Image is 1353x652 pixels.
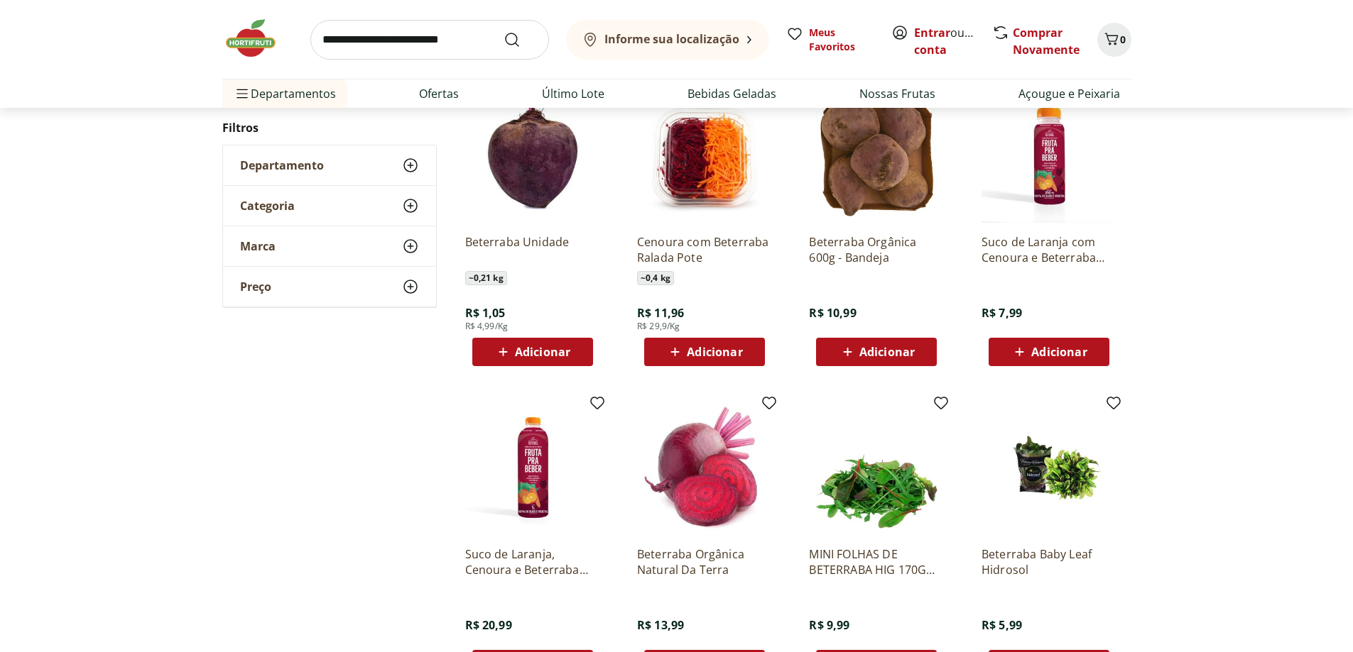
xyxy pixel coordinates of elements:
[816,338,937,366] button: Adicionar
[809,88,944,223] img: Beterraba Orgânica 600g - Bandeja
[982,400,1116,535] img: Beterraba Baby Leaf Hidrosol
[1120,33,1126,46] span: 0
[859,346,915,358] span: Adicionar
[809,400,944,535] img: MINI FOLHAS DE BETERRABA HIG 170G UN
[604,31,739,47] b: Informe sua localização
[542,85,604,102] a: Último Lote
[637,88,772,223] img: Cenoura com Beterraba Ralada Pote
[982,234,1116,265] a: Suco de Laranja com Cenoura e Beterraba Fruta Para Beber Natural da Terra 250ml
[465,271,507,285] span: ~ 0,21 kg
[809,26,874,54] span: Meus Favoritos
[234,77,251,111] button: Menu
[240,199,295,213] span: Categoria
[637,321,680,332] span: R$ 29,9/Kg
[222,17,293,60] img: Hortifruti
[809,546,944,578] a: MINI FOLHAS DE BETERRABA HIG 170G UN
[566,20,769,60] button: Informe sua localização
[809,305,856,321] span: R$ 10,99
[465,88,600,223] img: Beterraba Unidade
[465,234,600,265] a: Beterraba Unidade
[637,234,772,265] a: Cenoura com Beterraba Ralada Pote
[465,617,512,633] span: R$ 20,99
[240,280,271,294] span: Preço
[1097,23,1131,57] button: Carrinho
[687,346,742,358] span: Adicionar
[465,400,600,535] img: Suco de Laranja, Cenoura e Beterraba Natural da Terra 1L
[472,338,593,366] button: Adicionar
[989,338,1109,366] button: Adicionar
[223,226,436,266] button: Marca
[688,85,776,102] a: Bebidas Geladas
[465,305,506,321] span: R$ 1,05
[982,305,1022,321] span: R$ 7,99
[234,77,336,111] span: Departamentos
[914,25,992,57] a: Criar conta
[637,271,674,285] span: ~ 0,4 kg
[1013,25,1080,57] a: Comprar Novamente
[809,617,849,633] span: R$ 9,99
[1018,85,1120,102] a: Açougue e Peixaria
[786,26,874,54] a: Meus Favoritos
[465,321,509,332] span: R$ 4,99/Kg
[982,88,1116,223] img: Suco de Laranja com Cenoura e Beterraba Fruta Para Beber Natural da Terra 250ml
[982,617,1022,633] span: R$ 5,99
[859,85,935,102] a: Nossas Frutas
[240,239,276,253] span: Marca
[465,546,600,578] a: Suco de Laranja, Cenoura e Beterraba Natural da Terra 1L
[504,31,538,48] button: Submit Search
[637,400,772,535] img: Beterraba Orgânica Natural Da Terra
[809,234,944,265] a: Beterraba Orgânica 600g - Bandeja
[419,85,459,102] a: Ofertas
[644,338,765,366] button: Adicionar
[914,25,950,40] a: Entrar
[223,186,436,226] button: Categoria
[223,267,436,306] button: Preço
[982,546,1116,578] a: Beterraba Baby Leaf Hidrosol
[637,617,684,633] span: R$ 13,99
[222,114,437,142] h2: Filtros
[515,346,570,358] span: Adicionar
[240,158,324,172] span: Departamento
[637,305,684,321] span: R$ 11,96
[223,145,436,185] button: Departamento
[637,546,772,578] a: Beterraba Orgânica Natural Da Terra
[310,20,549,60] input: search
[914,24,977,58] span: ou
[1031,346,1087,358] span: Adicionar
